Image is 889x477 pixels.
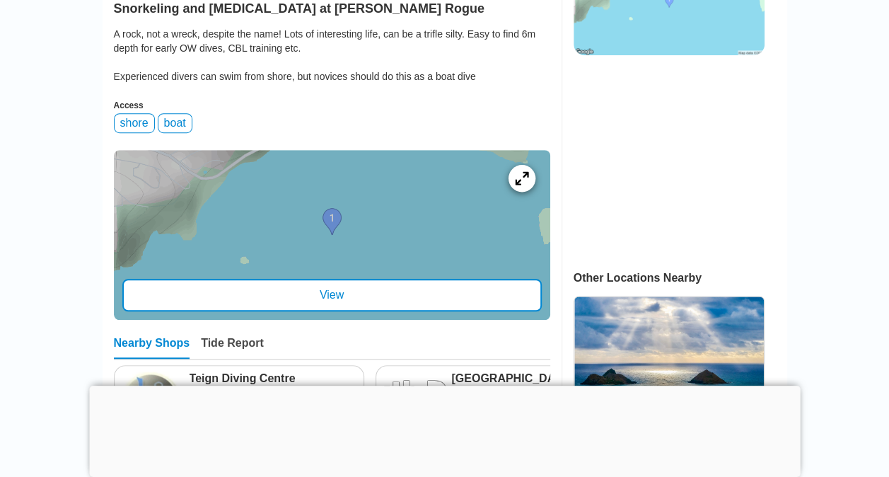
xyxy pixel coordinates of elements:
img: Plymouth Diving Centre [382,372,446,435]
img: Teign Diving Centre [120,372,184,435]
div: View [122,279,542,311]
a: [GEOGRAPHIC_DATA] [451,372,620,386]
a: Teign Diving Centre [190,372,359,386]
div: A rock, not a wreck, despite the name! Lots of interesting life, can be a trifle silty. Easy to f... [114,27,550,84]
div: Access [114,100,550,110]
div: Other Locations Nearby [574,272,787,285]
div: Nearby Shops [114,337,190,359]
iframe: Advertisement [89,386,800,473]
div: Tide Report [201,337,264,359]
a: entry mapView [114,150,550,320]
div: shore [114,113,155,133]
div: boat [158,113,192,133]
